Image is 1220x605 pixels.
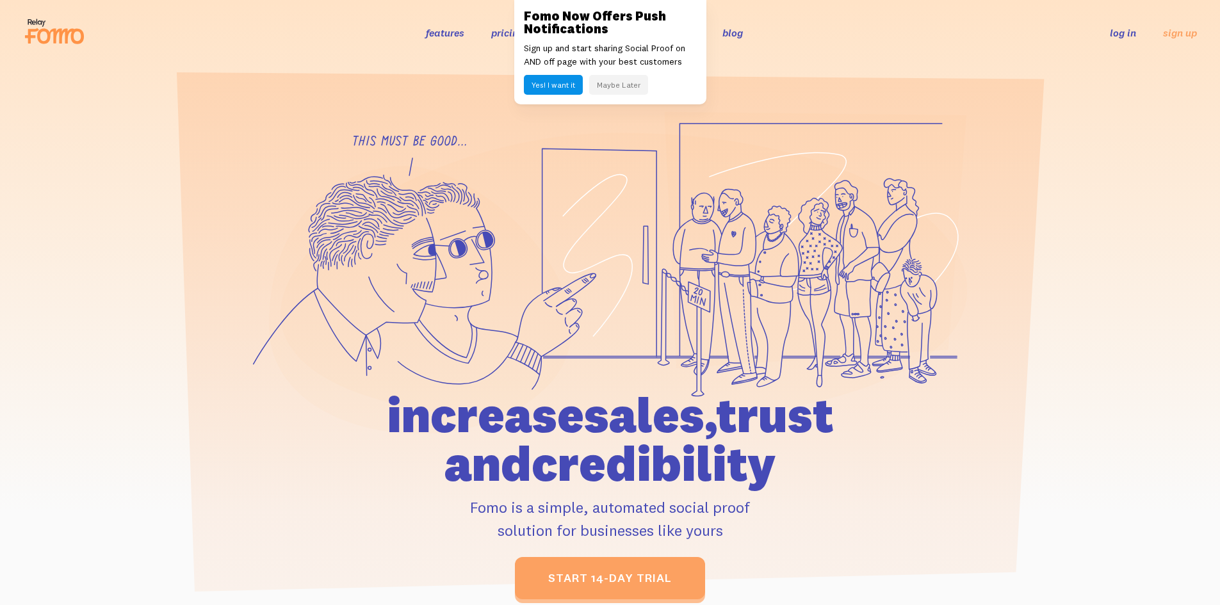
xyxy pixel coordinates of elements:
h3: Fomo Now Offers Push Notifications [524,10,697,35]
p: Sign up and start sharing Social Proof on AND off page with your best customers [524,42,697,69]
button: Yes! I want it [524,75,583,95]
h1: increase sales, trust and credibility [314,391,907,488]
a: log in [1110,26,1136,39]
a: start 14-day trial [515,557,705,599]
a: features [426,26,464,39]
a: blog [722,26,743,39]
p: Fomo is a simple, automated social proof solution for businesses like yours [314,496,907,542]
a: pricing [491,26,524,39]
a: sign up [1163,26,1197,40]
button: Maybe Later [589,75,648,95]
